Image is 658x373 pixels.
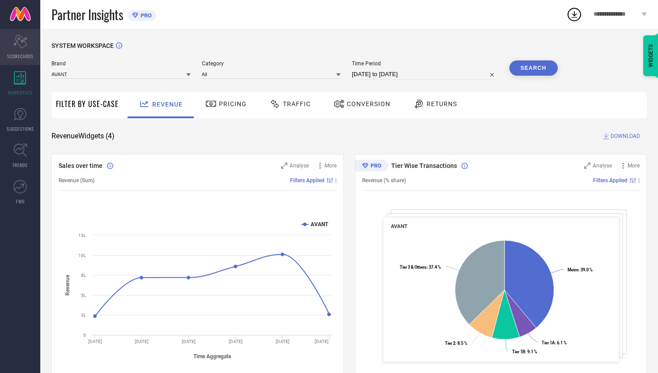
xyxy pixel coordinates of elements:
tspan: Tier 1A [541,340,555,345]
span: More [325,163,337,169]
text: 8L [81,273,86,278]
span: Revenue Widgets ( 4 ) [51,132,115,141]
span: Category [202,60,341,67]
tspan: Tier 3 & Others [399,265,426,270]
span: Revenue [152,101,183,108]
text: 10L [78,253,86,258]
text: [DATE] [182,339,196,344]
span: Tier Wise Transactions [391,162,457,169]
span: Partner Insights [51,5,123,24]
text: [DATE] [135,339,149,344]
span: AVANT [391,223,407,229]
span: Analyse [290,163,309,169]
span: Revenue (Sum) [59,177,94,184]
text: : 39.0 % [567,267,592,272]
text: 0 [83,333,86,338]
div: Open download list [566,6,582,22]
span: Pricing [219,100,247,107]
span: FWD [16,198,25,205]
button: Search [509,60,558,76]
span: | [335,177,337,184]
span: SCORECARDS [7,53,34,60]
text: [DATE] [229,339,243,344]
span: Time Period [352,60,498,67]
tspan: Revenue [64,274,71,295]
text: [DATE] [276,339,290,344]
span: Traffic [283,100,311,107]
text: 3L [81,313,86,317]
text: : 37.4 % [399,265,440,270]
span: | [638,177,640,184]
span: More [628,163,640,169]
span: Revenue (% share) [362,177,406,184]
span: Filters Applied [290,177,325,184]
text: : 9.1 % [512,349,537,354]
svg: Zoom [281,163,287,169]
text: : 8.5 % [445,341,467,346]
text: [DATE] [315,339,329,344]
svg: Zoom [584,163,590,169]
tspan: Tier 2 [445,341,455,346]
span: Brand [51,60,191,67]
span: DOWNLOAD [611,132,640,141]
text: 13L [78,233,86,238]
text: : 6.1 % [541,340,566,345]
span: Sales over time [59,162,103,169]
span: SYSTEM WORKSPACE [51,42,114,49]
span: Filter By Use-Case [56,99,119,109]
span: Analyse [593,163,612,169]
tspan: Time Aggregate [193,353,231,360]
tspan: Tier 1B [512,349,525,354]
span: PRO [138,12,152,19]
input: Select time period [352,69,498,80]
span: Filters Applied [593,177,628,184]
text: AVANT [311,221,329,227]
span: Returns [427,100,457,107]
text: 5L [81,293,86,298]
span: WORKSPACE [8,89,33,96]
span: Conversion [347,100,390,107]
text: [DATE] [88,339,102,344]
div: Premium [355,160,388,173]
tspan: Metro [567,267,578,272]
span: TRENDS [13,162,28,168]
span: SUGGESTIONS [7,125,34,132]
